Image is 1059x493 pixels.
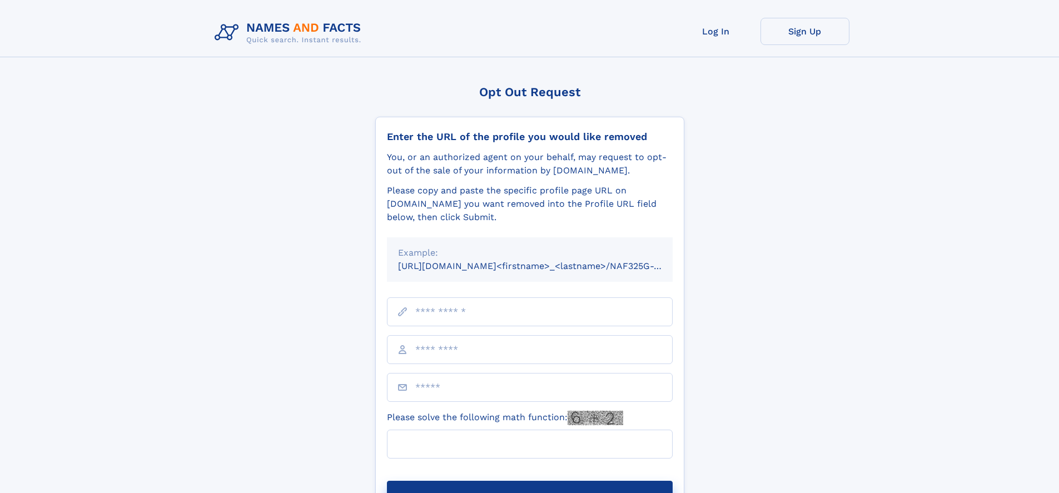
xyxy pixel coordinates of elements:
[672,18,760,45] a: Log In
[375,85,684,99] div: Opt Out Request
[398,261,694,271] small: [URL][DOMAIN_NAME]<firstname>_<lastname>/NAF325G-xxxxxxxx
[760,18,849,45] a: Sign Up
[387,131,673,143] div: Enter the URL of the profile you would like removed
[398,246,662,260] div: Example:
[387,151,673,177] div: You, or an authorized agent on your behalf, may request to opt-out of the sale of your informatio...
[387,411,623,425] label: Please solve the following math function:
[210,18,370,48] img: Logo Names and Facts
[387,184,673,224] div: Please copy and paste the specific profile page URL on [DOMAIN_NAME] you want removed into the Pr...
